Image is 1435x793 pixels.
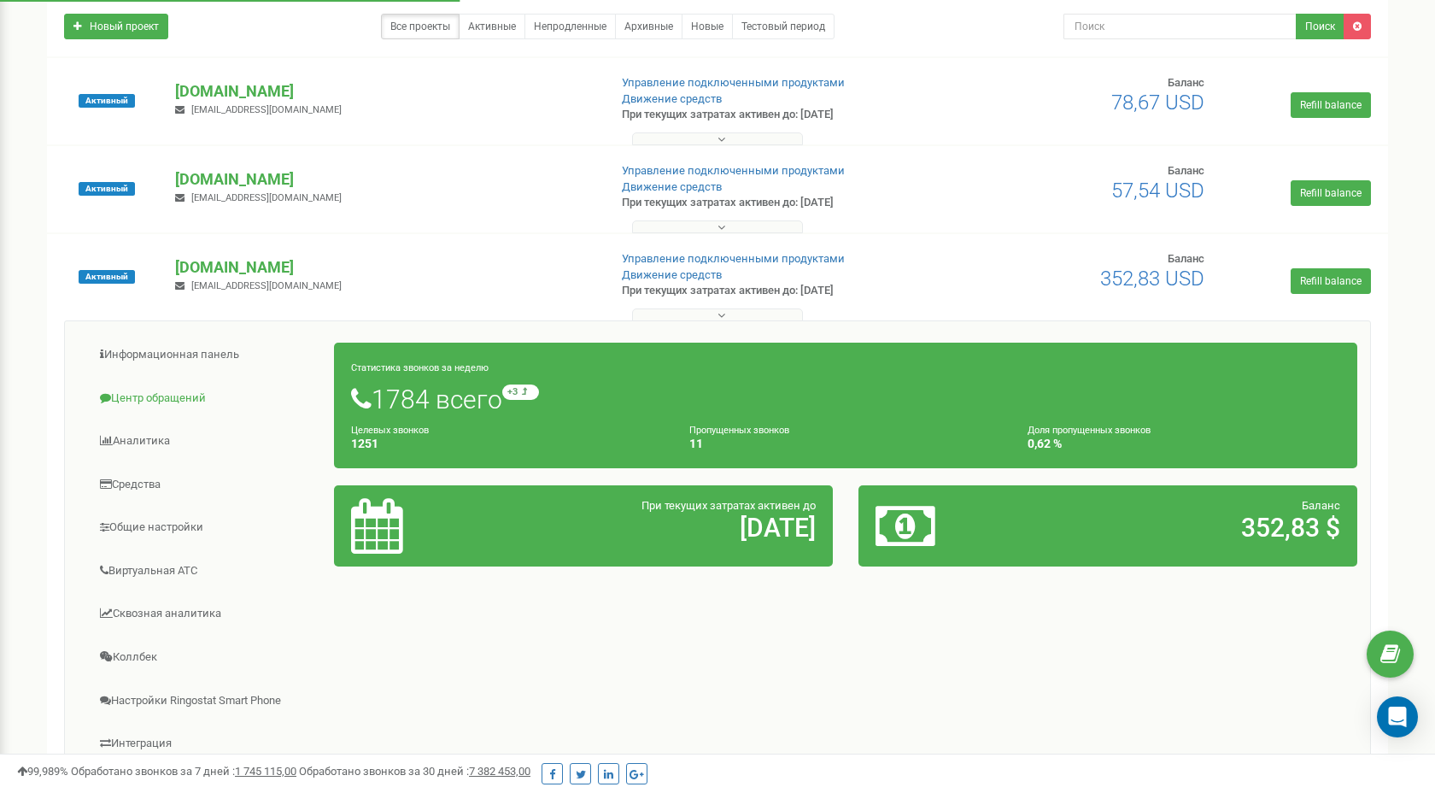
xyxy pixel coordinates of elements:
[78,420,335,462] a: Аналитика
[1168,164,1204,177] span: Баланс
[514,514,816,542] h2: [DATE]
[191,280,342,291] span: [EMAIL_ADDRESS][DOMAIN_NAME]
[1168,252,1204,265] span: Баланс
[1291,180,1371,206] a: Refill balance
[1111,179,1204,203] span: 57,54 USD
[1039,514,1340,542] h2: 352,83 $
[682,14,733,39] a: Новые
[78,334,335,376] a: Информационная панель
[78,723,335,765] a: Интеграция
[622,92,722,105] a: Движение средств
[622,164,845,177] a: Управление подключенными продуктами
[641,499,816,512] span: При текущих затратах активен до
[622,252,845,265] a: Управление подключенными продуктами
[175,168,594,191] p: [DOMAIN_NAME]
[622,268,722,281] a: Движение средств
[351,362,489,373] small: Статистика звонков за неделю
[732,14,835,39] a: Тестовый период
[1111,91,1204,115] span: 78,67 USD
[235,765,296,778] u: 1 745 115,00
[1377,696,1418,737] div: Open Intercom Messenger
[459,14,525,39] a: Активные
[1028,425,1151,436] small: Доля пропущенных звонков
[1063,14,1297,39] input: Поиск
[689,438,1002,450] h4: 11
[79,270,135,284] span: Активный
[502,385,539,400] small: +3
[191,104,342,115] span: [EMAIL_ADDRESS][DOMAIN_NAME]
[175,80,594,103] p: [DOMAIN_NAME]
[622,283,929,299] p: При текущих затратах активен до: [DATE]
[1168,76,1204,89] span: Баланс
[622,76,845,89] a: Управление подключенными продуктами
[469,765,530,778] u: 7 382 453,00
[1291,92,1371,118] a: Refill balance
[689,425,789,436] small: Пропущенных звонков
[71,765,296,778] span: Обработано звонков за 7 дней :
[351,385,1340,414] h1: 1784 всего
[615,14,682,39] a: Архивные
[351,438,664,450] h4: 1251
[1296,14,1344,39] button: Поиск
[1028,438,1340,450] h4: 0,62 %
[78,507,335,549] a: Общие настройки
[1291,268,1371,294] a: Refill balance
[64,14,168,39] a: Новый проект
[78,680,335,722] a: Настройки Ringostat Smart Phone
[351,425,429,436] small: Целевых звонков
[381,14,460,39] a: Все проекты
[524,14,616,39] a: Непродленные
[191,192,342,203] span: [EMAIL_ADDRESS][DOMAIN_NAME]
[78,550,335,592] a: Виртуальная АТС
[175,256,594,279] p: [DOMAIN_NAME]
[299,765,530,778] span: Обработано звонков за 30 дней :
[622,195,929,211] p: При текущих затратах активен до: [DATE]
[622,180,722,193] a: Движение средств
[622,107,929,123] p: При текущих затратах активен до: [DATE]
[1100,267,1204,291] span: 352,83 USD
[78,464,335,506] a: Средства
[79,94,135,108] span: Активный
[78,378,335,420] a: Центр обращений
[78,637,335,678] a: Коллбек
[1302,499,1340,512] span: Баланс
[17,765,68,778] span: 99,989%
[79,182,135,196] span: Активный
[78,593,335,635] a: Сквозная аналитика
